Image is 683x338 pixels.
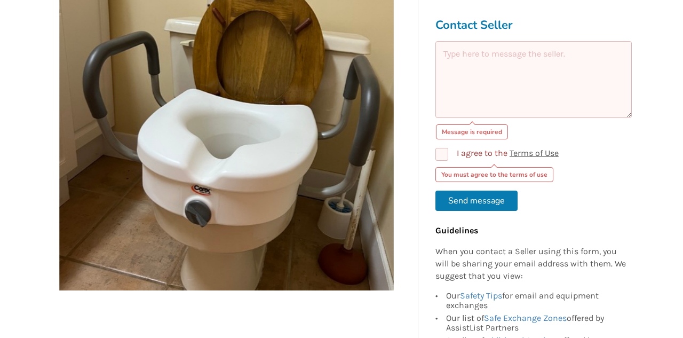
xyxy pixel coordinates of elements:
p: When you contact a Seller using this form, you will be sharing your email address with them. We s... [435,246,626,282]
a: Terms of Use [510,148,559,158]
div: Our list of offered by AssistList Partners [446,312,626,334]
h3: Contact Seller [435,18,632,33]
b: Guidelines [435,225,478,235]
label: I agree to the [435,148,559,161]
a: Safe Exchange Zones [484,313,567,323]
button: Send message [435,191,518,211]
a: Safety Tips [460,290,502,301]
div: Our for email and equipment exchanges [446,291,626,312]
div: You must agree to the terms of use [435,167,553,182]
div: Message is required [436,124,508,139]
